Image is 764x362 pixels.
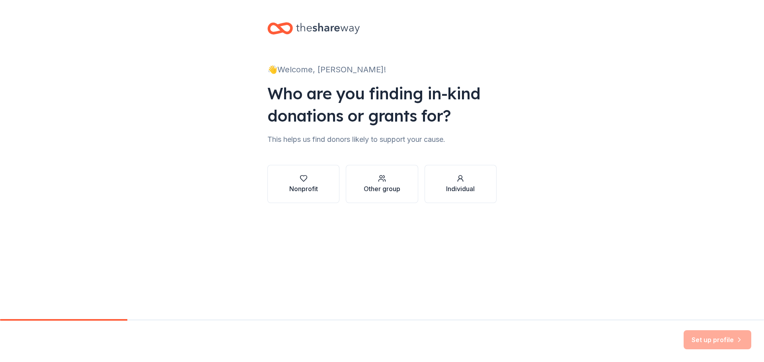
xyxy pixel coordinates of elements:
div: Who are you finding in-kind donations or grants for? [267,82,497,127]
div: 👋 Welcome, [PERSON_NAME]! [267,63,497,76]
button: Individual [425,165,497,203]
div: This helps us find donors likely to support your cause. [267,133,497,146]
button: Other group [346,165,418,203]
div: Other group [364,184,400,194]
div: Nonprofit [289,184,318,194]
button: Nonprofit [267,165,339,203]
div: Individual [446,184,475,194]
